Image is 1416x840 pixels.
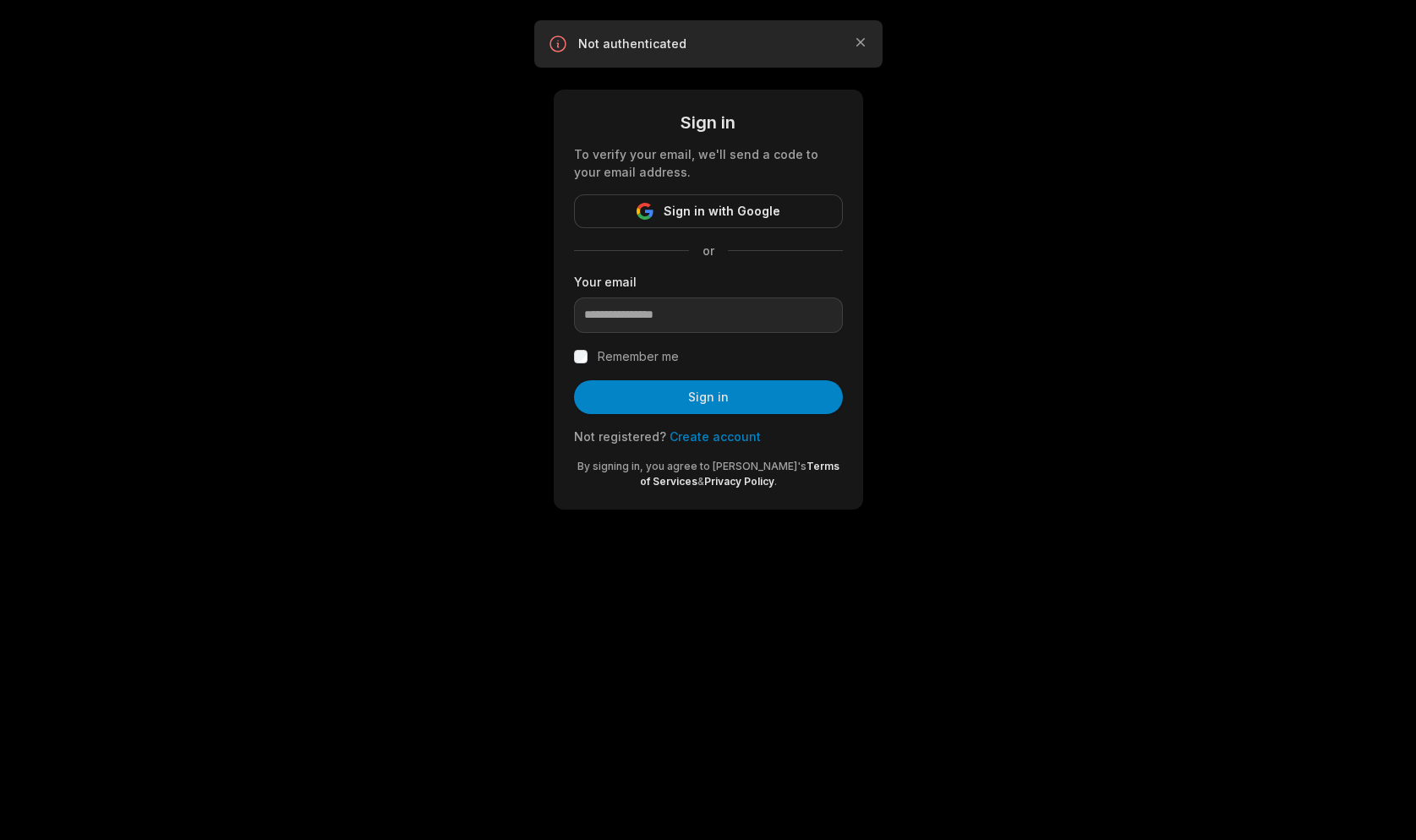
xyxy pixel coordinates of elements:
button: Sign in [574,380,843,414]
span: . [774,475,777,488]
label: Remember me [598,346,679,367]
span: Sign in with Google [664,201,780,221]
span: or [689,242,728,259]
button: Sign in with Google [574,194,843,228]
a: Create account [670,429,761,444]
p: Not authenticated [578,35,839,52]
a: Privacy Policy [704,475,774,488]
div: Sign in [574,110,843,135]
span: & [697,475,704,488]
span: Not registered? [574,429,666,444]
label: Your email [574,273,843,291]
a: Terms of Services [640,460,839,488]
span: By signing in, you agree to [PERSON_NAME]'s [577,460,806,472]
div: To verify your email, we'll send a code to your email address. [574,145,843,181]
